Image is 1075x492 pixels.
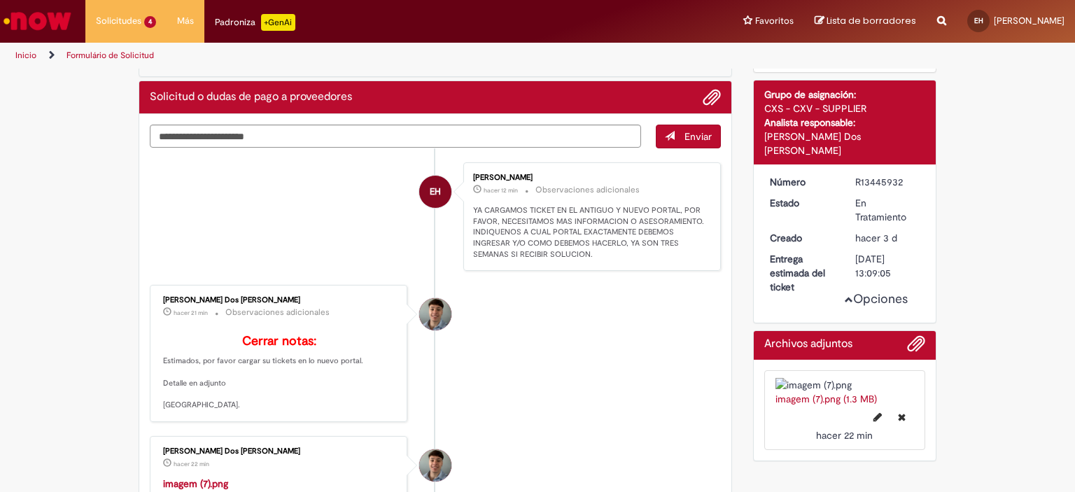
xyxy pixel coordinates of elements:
[994,15,1065,27] span: [PERSON_NAME]
[473,205,706,260] p: YA CARGAMOS TICKET EN EL ANTIGUO Y NUEVO PORTAL, POR FAVOR, NECESITAMOS MAS INFORMACION O ASESORA...
[764,338,852,351] h2: Archivos adjuntos
[484,186,518,195] span: hacer 12 min
[261,14,295,31] p: +GenAi
[890,406,914,428] button: Eliminar imagem (7).png
[96,14,141,28] span: Solicitudes
[759,175,845,189] dt: Número
[15,50,36,61] a: Inicio
[419,298,451,330] div: Pedro Henrique Dos Santos
[755,14,794,28] span: Favoritos
[974,16,983,25] span: EH
[759,252,845,294] dt: Entrega estimada del ticket
[174,460,209,468] span: hacer 22 min
[177,14,194,28] span: Más
[484,186,518,195] time: 28/08/2025 10:56:53
[855,196,920,224] div: En Tratamiento
[163,477,228,490] a: imagem (7).png
[827,14,916,27] span: Lista de borradores
[163,335,396,410] p: Estimados, por favor cargar su tickets en lo nuevo portal. Detalle en adjunto [GEOGRAPHIC_DATA].
[775,378,915,392] img: imagem (7).png
[855,252,920,280] div: [DATE] 13:09:05
[703,88,721,106] button: Agregar archivos adjuntos
[775,393,877,405] a: imagem (7).png (1.3 MB)
[656,125,721,148] button: Enviar
[855,175,920,189] div: R13445932
[759,231,845,245] dt: Creado
[535,184,640,196] small: Observaciones adicionales
[174,309,208,317] time: 28/08/2025 10:47:48
[150,91,352,104] h2: Solicitud o dudas de pago a proveedores Historial de tickets
[225,307,330,318] small: Observaciones adicionales
[66,50,154,61] a: Formulário de Solicitud
[855,232,897,244] time: 25/08/2025 16:46:21
[684,130,712,143] span: Enviar
[242,333,316,349] b: Cerrar notas:
[764,115,926,129] div: Analista responsable:
[764,101,926,115] div: CXS - CXV - SUPPLIER
[174,460,209,468] time: 28/08/2025 10:47:42
[419,449,451,482] div: Pedro Henrique Dos Santos
[855,232,897,244] span: hacer 3 d
[764,129,926,157] div: [PERSON_NAME] Dos [PERSON_NAME]
[150,125,641,148] textarea: Escriba aquí su mensaje…
[759,196,845,210] dt: Estado
[163,296,396,304] div: [PERSON_NAME] Dos [PERSON_NAME]
[907,335,925,360] button: Agregar archivos adjuntos
[473,174,706,182] div: [PERSON_NAME]
[855,231,920,245] div: 25/08/2025 17:46:21
[430,175,441,209] span: EH
[815,15,916,28] a: Lista de borradores
[163,447,396,456] div: [PERSON_NAME] Dos [PERSON_NAME]
[1,7,73,35] img: ServiceNow
[419,176,451,208] div: Edwin Huanca
[816,429,873,442] span: hacer 22 min
[215,14,295,31] div: Padroniza
[764,87,926,101] div: Grupo de asignación:
[174,309,208,317] span: hacer 21 min
[865,406,890,428] button: Editar nombre de archivo imagem (7).png
[144,16,156,28] span: 4
[10,43,706,69] ul: Rutas de acceso a la página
